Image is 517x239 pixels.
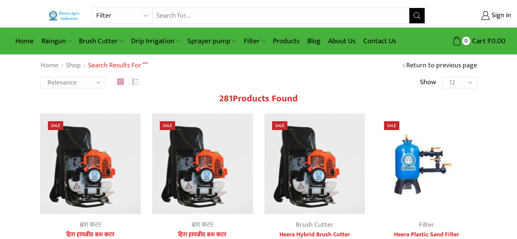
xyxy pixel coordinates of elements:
span: 0 [462,37,470,45]
span: Cart [470,36,486,46]
a: Brush Cutter [75,32,127,50]
h1: Search results for “” [88,62,148,70]
a: Shop [66,61,81,71]
span: Show [420,78,436,88]
span: 281 [219,91,233,106]
a: Contact Us [359,32,400,50]
a: Sprayer pump [184,32,240,50]
a: ब्रश कटर [192,219,213,231]
a: Blog [304,32,324,50]
span: Sale [384,121,399,130]
a: 0 Cart ₹0.00 [433,34,506,48]
a: Raingun [38,32,75,50]
img: हिरा हायब्रीड ब्रश कटर [152,114,253,214]
img: हिरा हायब्रीड ब्रश कटर [40,114,141,214]
span: Sign in [490,11,511,21]
bdi: 0.00 [487,35,506,47]
a: Filter [419,219,434,231]
a: Home [40,61,59,71]
nav: Breadcrumb [40,61,148,71]
a: Drip Irrigation [127,32,184,50]
a: Sign in [437,9,511,23]
img: Heera Plastic Sand Filter [376,114,477,214]
span: Sale [160,121,175,130]
a: Home [11,32,38,50]
a: Brush Cutter [296,219,333,231]
a: Return to previous page [406,61,477,71]
img: Heera Hybrid Brush Cutter [264,114,365,214]
input: Search for... [153,8,409,23]
button: Search button [409,8,425,23]
span: Sale [48,121,63,130]
a: Filter [240,32,269,50]
select: Shop order [40,77,105,88]
a: Products [269,32,304,50]
span: ₹ [487,35,491,47]
span: Sale [272,121,287,130]
a: About Us [324,32,359,50]
span: Products found [233,91,298,106]
a: ब्रश कटर [80,219,101,231]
